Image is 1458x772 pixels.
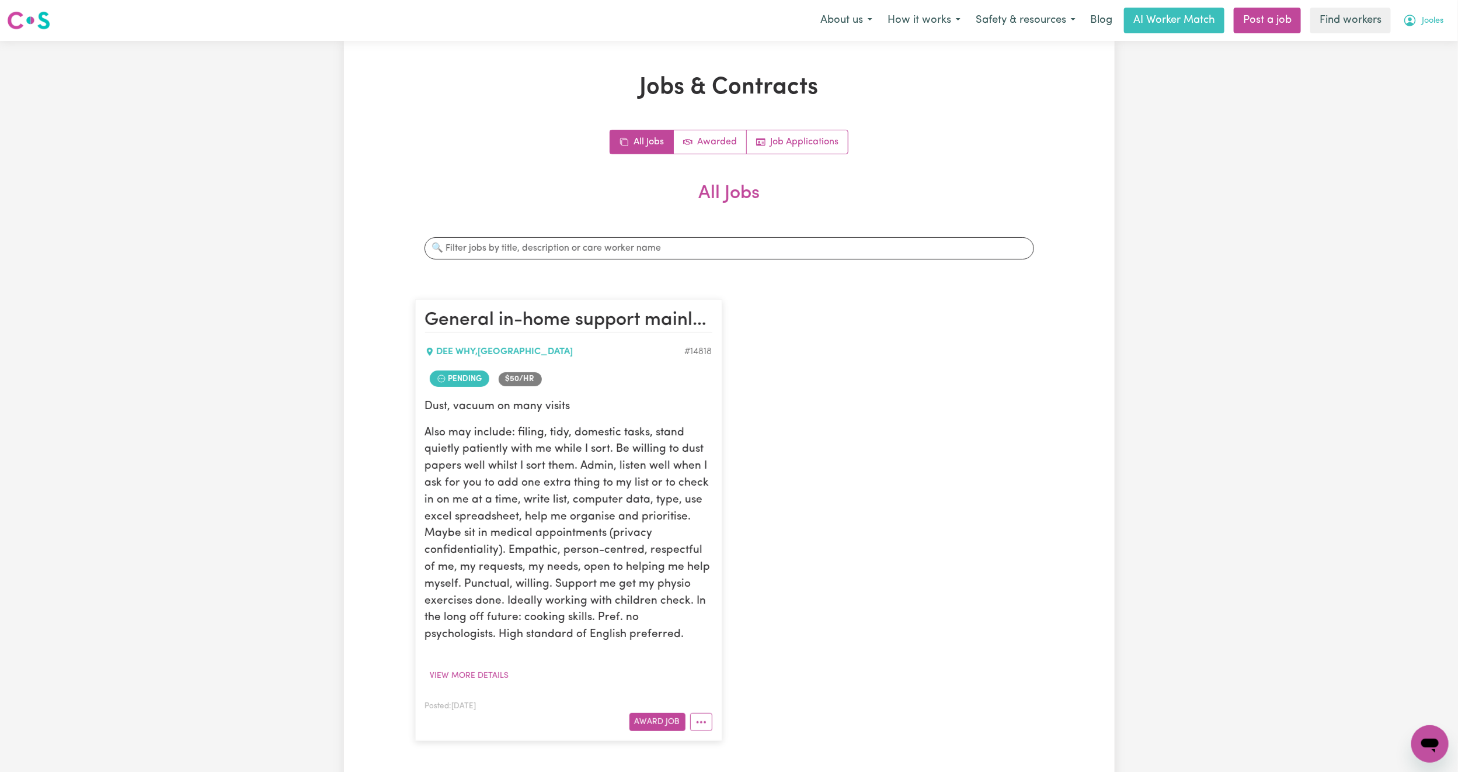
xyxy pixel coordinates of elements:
[499,372,542,386] span: Job rate per hour
[7,7,50,34] a: Careseekers logo
[415,182,1043,223] h2: All Jobs
[610,130,674,154] a: All jobs
[968,8,1083,33] button: Safety & resources
[425,667,514,685] button: View more details
[7,10,50,31] img: Careseekers logo
[629,713,685,731] button: Award Job
[424,237,1034,259] input: 🔍 Filter jobs by title, description or care worker name
[415,74,1043,102] h1: Jobs & Contracts
[685,345,712,359] div: Job ID #14818
[1422,15,1443,27] span: Jooles
[690,713,712,731] button: More options
[425,345,685,359] div: DEE WHY , [GEOGRAPHIC_DATA]
[747,130,848,154] a: Job applications
[1234,8,1301,33] a: Post a job
[425,399,712,416] p: Dust, vacuum on many visits
[1411,725,1449,763] iframe: Button to launch messaging window, conversation in progress
[1083,8,1119,33] a: Blog
[425,425,712,643] p: Also may include: filing, tidy, domestic tasks, stand quietly patiently with me while I sort. Be ...
[1124,8,1224,33] a: AI Worker Match
[1310,8,1391,33] a: Find workers
[880,8,968,33] button: How it works
[425,309,712,333] h2: General in-home support mainly. 2 hrs/morn ideal. 3-4 hr shifts okay.
[813,8,880,33] button: About us
[425,702,476,710] span: Posted: [DATE]
[1396,8,1451,33] button: My Account
[430,371,489,387] span: Job contract pending review by care worker
[674,130,747,154] a: Active jobs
